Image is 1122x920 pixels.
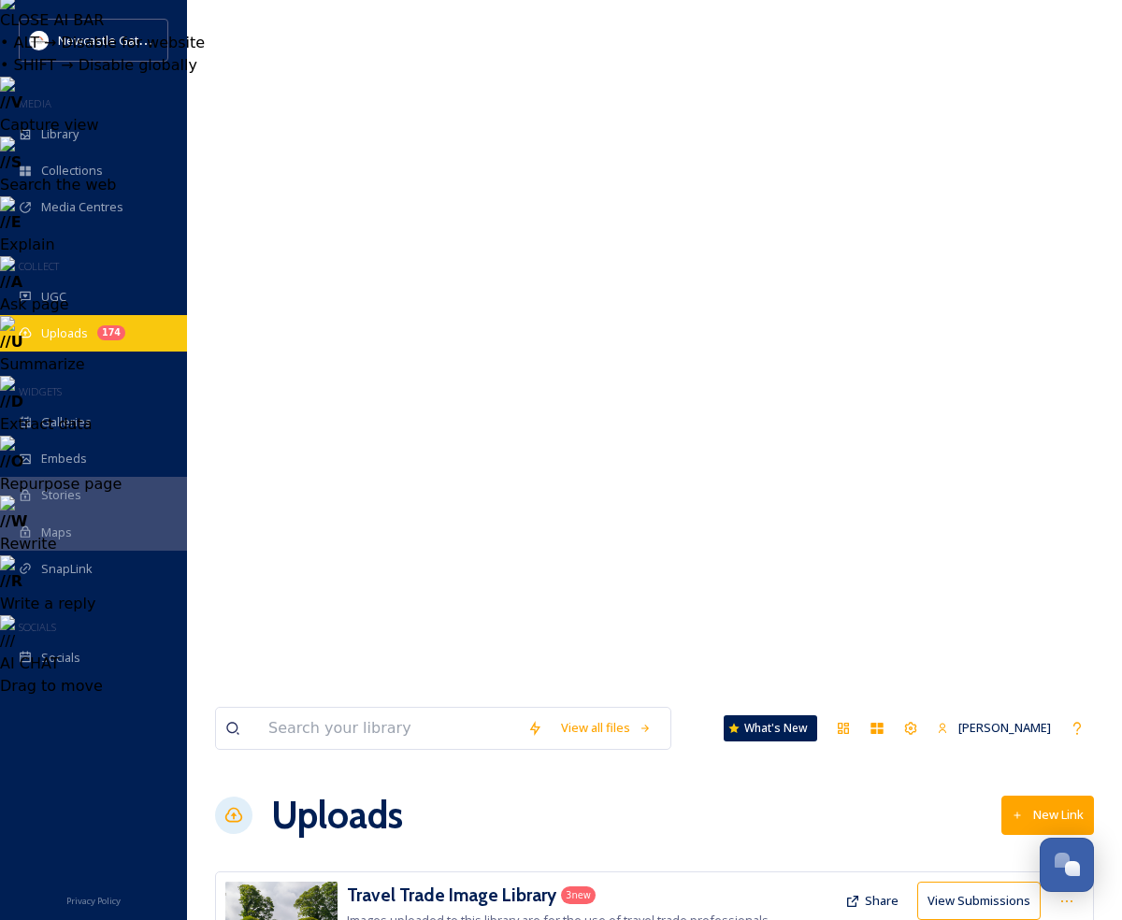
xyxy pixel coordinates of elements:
input: Search your library [259,708,518,749]
span: Privacy Policy [66,895,121,907]
a: Travel Trade Image Library [347,882,556,909]
a: Uploads [271,787,403,843]
a: Privacy Policy [66,888,121,911]
a: [PERSON_NAME] [928,710,1060,746]
button: Open Chat [1040,838,1094,892]
div: 3 new [561,886,596,904]
button: View Submissions [917,882,1041,920]
h3: Travel Trade Image Library [347,884,556,906]
button: Share [836,883,908,919]
a: View all files [552,710,661,746]
a: What's New [724,715,817,741]
a: View Submissions [917,882,1050,920]
span: [PERSON_NAME] [958,719,1051,736]
button: New Link [1001,796,1094,834]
